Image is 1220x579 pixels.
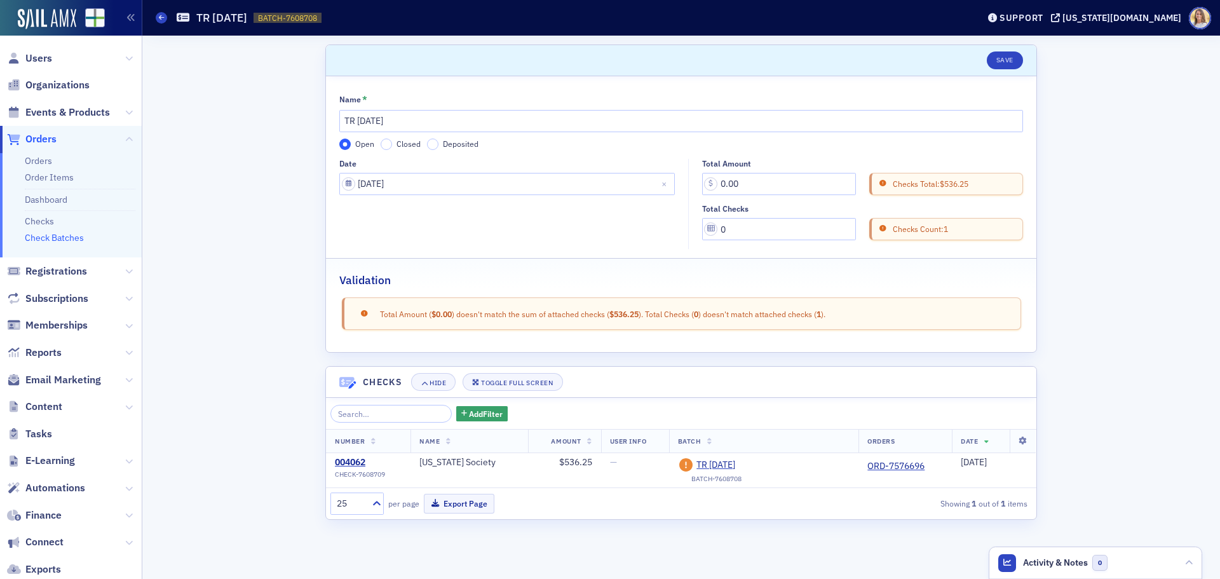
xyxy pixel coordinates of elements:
[7,535,64,549] a: Connect
[804,498,1027,509] div: Showing out of items
[7,373,101,387] a: Email Marketing
[7,264,87,278] a: Registrations
[890,178,968,189] span: Checks Total:
[25,373,101,387] span: Email Marketing
[25,194,67,205] a: Dashboard
[609,309,639,319] span: $536.25
[987,51,1023,69] button: Save
[335,470,385,479] span: CHECK-7608709
[25,400,62,414] span: Content
[481,379,553,386] div: Toggle Full Screen
[970,498,979,509] strong: 1
[258,13,317,24] span: BATCH-7608708
[339,159,356,168] div: Date
[25,106,110,119] span: Events & Products
[25,264,87,278] span: Registrations
[25,172,74,183] a: Order Items
[339,173,675,195] input: MM/DD/YYYY
[25,427,52,441] span: Tasks
[443,139,478,149] span: Deposited
[7,318,88,332] a: Memberships
[696,460,812,471] a: TR [DATE]
[25,155,52,167] a: Orders
[7,132,57,146] a: Orders
[1051,13,1186,22] button: [US_STATE][DOMAIN_NAME]
[363,376,402,389] h4: Checks
[411,373,456,391] button: Hide
[388,498,419,509] label: per page
[85,8,105,28] img: SailAMX
[76,8,105,30] a: View Homepage
[610,437,647,446] span: User Info
[25,454,75,468] span: E-Learning
[25,78,90,92] span: Organizations
[396,139,421,149] span: Closed
[1023,556,1088,569] span: Activity & Notes
[7,51,52,65] a: Users
[25,292,88,306] span: Subscriptions
[7,454,75,468] a: E-Learning
[7,508,62,522] a: Finance
[339,272,391,289] h2: Validation
[25,346,62,360] span: Reports
[25,51,52,65] span: Users
[817,309,821,319] span: 1
[890,223,948,235] span: Checks Count: 1
[940,179,968,189] span: $536.25
[7,106,110,119] a: Events & Products
[427,139,438,150] input: Deposited
[355,139,374,149] span: Open
[419,437,440,446] span: Name
[7,427,52,441] a: Tasks
[339,139,351,150] input: Open
[1062,12,1181,24] div: [US_STATE][DOMAIN_NAME]
[337,497,365,510] div: 25
[381,139,392,150] input: Closed
[25,481,85,495] span: Automations
[371,308,825,320] span: Total Amount ( ) doesn't match the sum of attached checks ( ). Total Checks ( ) doesn't match att...
[25,132,57,146] span: Orders
[18,9,76,29] img: SailAMX
[196,10,247,25] h1: TR [DATE]
[7,78,90,92] a: Organizations
[339,95,361,104] div: Name
[463,373,563,391] button: Toggle Full Screen
[867,461,925,472] a: ORD-7576696
[25,215,54,227] a: Checks
[702,159,751,168] div: Total Amount
[691,475,742,483] div: BATCH-7608708
[335,457,385,468] a: 004062
[7,292,88,306] a: Subscriptions
[335,437,365,446] span: Number
[1189,7,1211,29] span: Profile
[7,562,61,576] a: Exports
[362,94,367,106] abbr: This field is required
[25,232,84,243] a: Check Batches
[559,456,592,468] span: $536.25
[25,562,61,576] span: Exports
[658,173,675,195] button: Close
[1092,555,1108,571] span: 0
[702,204,749,214] div: Total Checks
[694,309,698,319] span: 0
[961,456,987,468] span: [DATE]
[7,346,62,360] a: Reports
[678,437,701,446] span: Batch
[431,309,452,319] span: $0.00
[1000,12,1043,24] div: Support
[430,379,446,386] div: Hide
[25,318,88,332] span: Memberships
[7,481,85,495] a: Automations
[610,456,617,468] span: —
[424,494,494,514] button: Export Page
[25,508,62,522] span: Finance
[867,437,895,446] span: Orders
[702,173,856,195] input: 0.00
[961,437,978,446] span: Date
[7,400,62,414] a: Content
[469,408,503,419] span: Add Filter
[25,535,64,549] span: Connect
